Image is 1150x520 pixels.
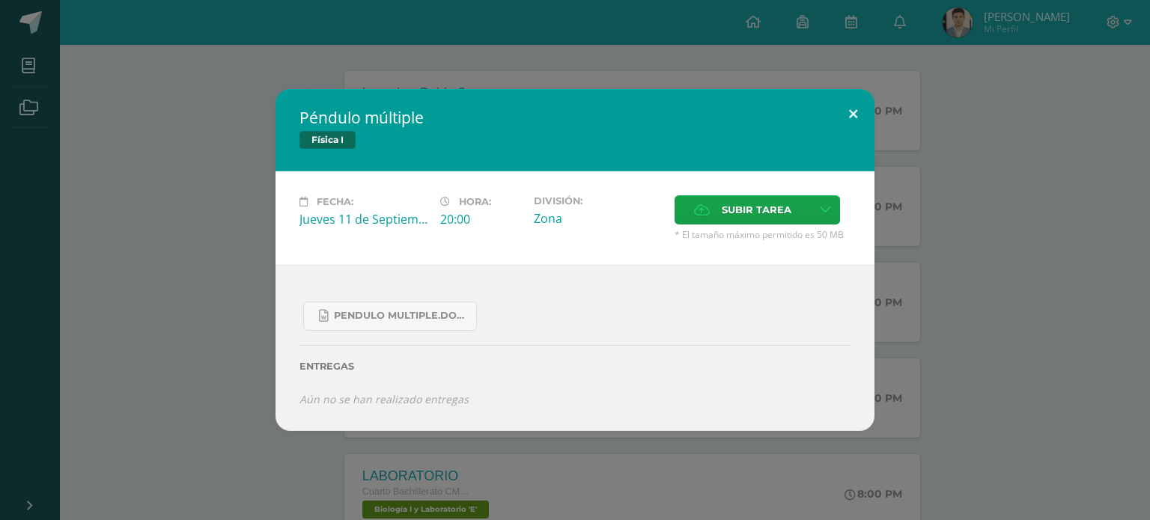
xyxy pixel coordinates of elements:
a: Pendulo multiple.docx [303,302,477,331]
button: Close (Esc) [832,89,874,140]
div: 20:00 [440,211,522,227]
div: Jueves 11 de Septiembre [299,211,428,227]
i: Aún no se han realizado entregas [299,392,469,406]
div: Zona [534,210,663,227]
span: * El tamaño máximo permitido es 50 MB [675,228,851,241]
span: Física I [299,131,356,149]
span: Subir tarea [722,196,791,224]
h2: Péndulo múltiple [299,107,851,128]
span: Fecha: [317,196,353,207]
span: Hora: [459,196,491,207]
span: Pendulo multiple.docx [334,310,469,322]
label: División: [534,195,663,207]
label: Entregas [299,361,851,372]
